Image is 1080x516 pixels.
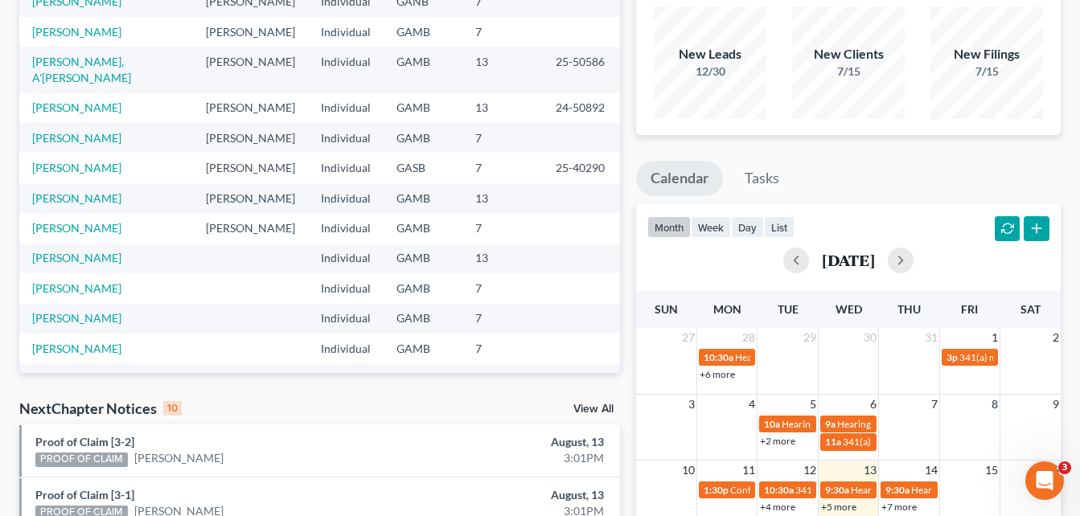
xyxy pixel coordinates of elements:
[930,63,1043,80] div: 7/15
[1045,461,1061,480] span: 16
[32,221,121,235] a: [PERSON_NAME]
[308,93,384,123] td: Individual
[462,273,543,303] td: 7
[825,436,841,448] span: 11a
[308,123,384,153] td: Individual
[691,216,731,238] button: week
[384,304,462,334] td: GAMB
[462,17,543,47] td: 7
[462,363,543,409] td: 7
[885,484,910,496] span: 9:30a
[792,63,905,80] div: 7/15
[1051,328,1061,347] span: 2
[384,273,462,303] td: GAMB
[462,183,543,213] td: 13
[462,334,543,363] td: 7
[32,281,121,295] a: [PERSON_NAME]
[193,47,308,92] td: [PERSON_NAME]
[308,304,384,334] td: Individual
[1020,302,1041,316] span: Sat
[32,342,121,355] a: [PERSON_NAME]
[923,328,939,347] span: 31
[741,328,757,347] span: 28
[32,371,132,401] a: [PERSON_NAME] & [PERSON_NAME]
[384,363,462,409] td: GAMB
[134,450,224,466] a: [PERSON_NAME]
[35,488,134,502] a: Proof of Claim [3-1]
[193,183,308,213] td: [PERSON_NAME]
[764,484,794,496] span: 10:30a
[897,302,921,316] span: Thu
[869,395,878,414] span: 6
[862,461,878,480] span: 13
[35,453,128,467] div: PROOF OF CLAIM
[1025,461,1064,500] iframe: Intercom live chat
[573,403,614,415] a: View All
[462,213,543,243] td: 7
[735,351,860,363] span: Hearing for [PERSON_NAME]
[425,487,604,503] div: August, 13
[730,161,794,196] a: Tasks
[308,17,384,47] td: Individual
[731,216,764,238] button: day
[911,484,1037,496] span: Hearing for [PERSON_NAME]
[843,436,998,448] span: 341(a) meeting for [PERSON_NAME]
[700,368,735,380] a: +6 more
[730,484,913,496] span: Confirmation hearing for [PERSON_NAME]
[741,461,757,480] span: 11
[983,461,1000,480] span: 15
[193,213,308,243] td: [PERSON_NAME]
[881,501,917,513] a: +7 more
[808,395,818,414] span: 5
[462,244,543,273] td: 13
[760,435,795,447] a: +2 more
[764,216,795,238] button: list
[836,302,862,316] span: Wed
[193,93,308,123] td: [PERSON_NAME]
[704,351,733,363] span: 10:30a
[825,484,849,496] span: 9:30a
[425,450,604,466] div: 3:01PM
[680,328,696,347] span: 27
[308,363,384,409] td: Individual
[930,395,939,414] span: 7
[862,328,878,347] span: 30
[462,93,543,123] td: 13
[821,501,856,513] a: +5 more
[384,183,462,213] td: GAMB
[837,418,1040,430] span: Hearing for [PERSON_NAME] [PERSON_NAME]
[425,434,604,450] div: August, 13
[193,123,308,153] td: [PERSON_NAME]
[384,123,462,153] td: GAMB
[32,131,121,145] a: [PERSON_NAME]
[930,45,1043,63] div: New Filings
[782,418,907,430] span: Hearing for [PERSON_NAME]
[947,351,958,363] span: 3p
[384,213,462,243] td: GAMB
[851,484,1053,496] span: Hearing for [PERSON_NAME] [PERSON_NAME]
[308,334,384,363] td: Individual
[1051,395,1061,414] span: 9
[802,328,818,347] span: 29
[384,17,462,47] td: GAMB
[462,47,543,92] td: 13
[193,363,308,409] td: [PERSON_NAME]
[193,153,308,182] td: [PERSON_NAME]
[760,501,795,513] a: +4 more
[543,47,620,92] td: 25-50586
[32,161,121,174] a: [PERSON_NAME]
[308,47,384,92] td: Individual
[308,213,384,243] td: Individual
[704,484,729,496] span: 1:30p
[32,25,121,39] a: [PERSON_NAME]
[308,153,384,182] td: Individual
[990,395,1000,414] span: 8
[193,17,308,47] td: [PERSON_NAME]
[32,251,121,264] a: [PERSON_NAME]
[825,418,836,430] span: 9a
[462,123,543,153] td: 7
[308,273,384,303] td: Individual
[384,334,462,363] td: GAMB
[822,252,875,268] h2: [DATE]
[35,435,134,448] a: Proof of Claim [3-2]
